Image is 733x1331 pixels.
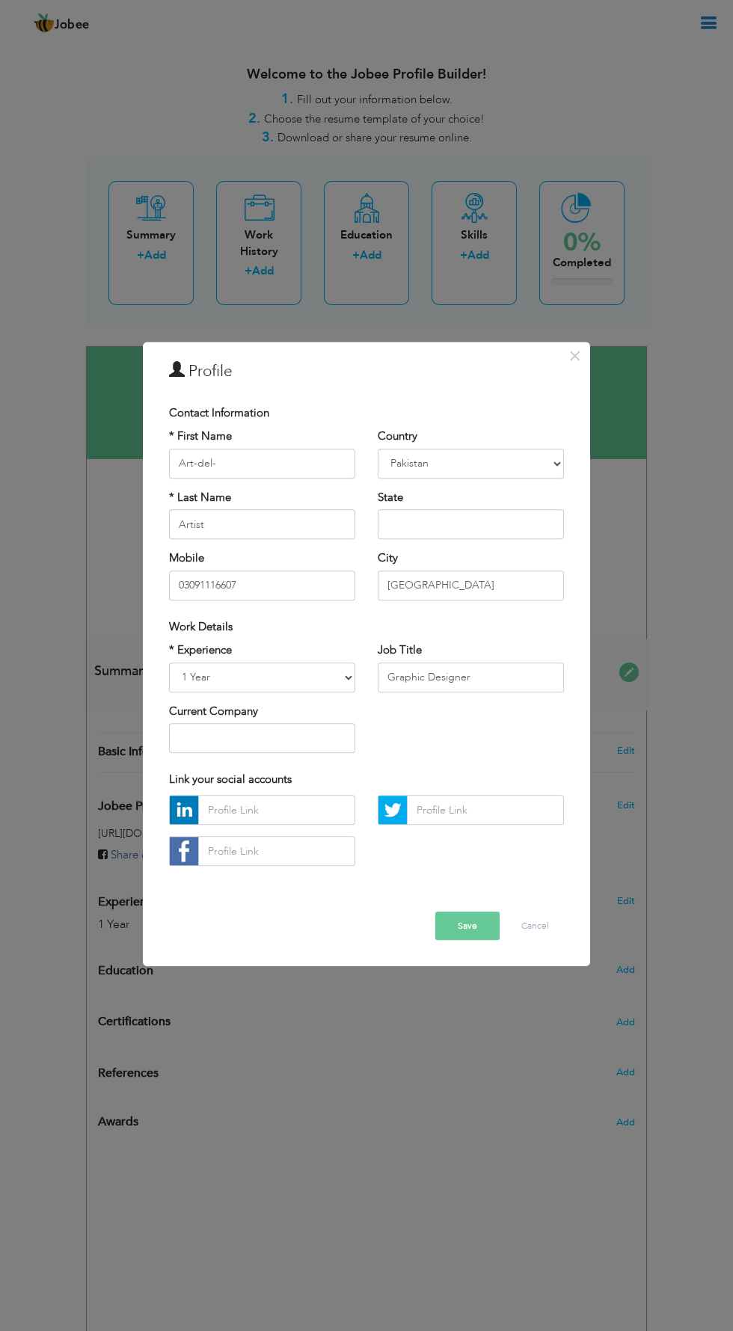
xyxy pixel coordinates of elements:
[169,360,564,383] h3: Profile
[378,490,403,505] label: State
[170,796,198,825] img: linkedin
[378,796,407,825] img: Twitter
[169,490,231,505] label: * Last Name
[407,796,564,826] input: Profile Link
[169,642,232,658] label: * Experience
[378,429,417,445] label: Country
[170,837,198,866] img: facebook
[198,837,355,867] input: Profile Link
[169,772,292,787] span: Link your social accounts
[169,405,269,420] span: Contact Information
[169,551,204,567] label: Mobile
[506,912,564,941] button: Cancel
[169,429,232,445] label: * First Name
[378,551,398,567] label: City
[169,704,258,719] label: Current Company
[378,642,422,658] label: Job Title
[198,796,355,826] input: Profile Link
[568,342,581,369] span: ×
[169,619,233,634] span: Work Details
[435,912,500,941] button: Save
[562,344,586,368] button: Close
